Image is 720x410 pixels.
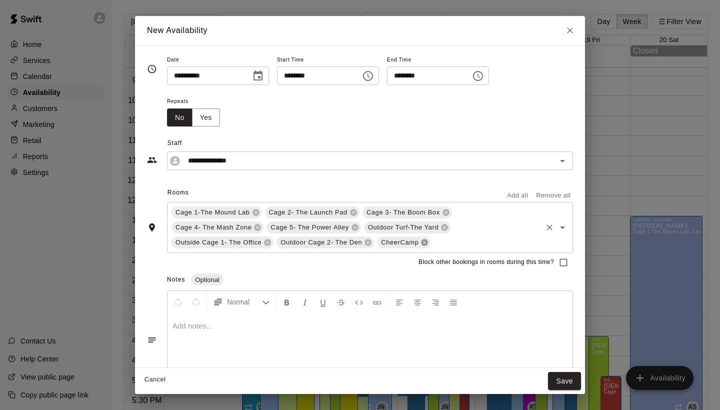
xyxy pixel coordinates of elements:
span: Outdoor Turf-The Yard [364,222,442,232]
span: Cage 1-The Mound Lab [171,207,254,217]
button: No [167,108,192,127]
div: Cage 5- The Power Alley [266,221,360,233]
button: Format Bold [278,293,295,311]
span: Start Time [277,53,379,67]
svg: Staff [147,155,157,165]
button: Clear [542,220,556,234]
div: Cage 4- The Mash Zone [171,221,263,233]
h6: New Availability [147,24,207,37]
div: Outdoor Cage 2- The Den [276,236,374,248]
button: Close [561,21,579,39]
button: Format Italics [296,293,313,311]
span: Cage 4- The Mash Zone [171,222,255,232]
span: Rooms [167,189,189,196]
span: CheerCamp [377,237,422,247]
div: CheerCamp [377,236,430,248]
span: End Time [387,53,489,67]
button: Add all [501,188,533,203]
div: Outside Cage 1- The Office [171,236,273,248]
span: Notes [167,276,185,283]
div: Cage 2- The Launch Pad [265,206,359,218]
button: Cancel [139,372,171,387]
button: Choose date, selected date is Sep 14, 2025 [248,66,268,86]
span: Cage 2- The Launch Pad [265,207,351,217]
button: Redo [187,293,204,311]
span: Outside Cage 1- The Office [171,237,265,247]
button: Center Align [409,293,426,311]
button: Format Strikethrough [332,293,349,311]
button: Open [555,154,569,168]
div: Cage 1-The Mound Lab [171,206,262,218]
span: Outdoor Cage 2- The Den [276,237,366,247]
button: Formatting Options [209,293,274,311]
div: Cage 3- The Boom Box [362,206,452,218]
button: Remove all [533,188,573,203]
svg: Notes [147,335,157,345]
button: Insert Link [368,293,385,311]
svg: Rooms [147,222,157,232]
button: Undo [169,293,186,311]
span: Staff [167,135,573,151]
div: outlined button group [167,108,220,127]
svg: Timing [147,64,157,74]
button: Left Align [391,293,408,311]
button: Choose time, selected time is 12:00 PM [358,66,378,86]
button: Right Align [427,293,444,311]
div: Outdoor Turf-The Yard [364,221,450,233]
span: Block other bookings in rooms during this time? [418,257,554,267]
button: Insert Code [350,293,367,311]
button: Justify Align [445,293,462,311]
span: Optional [191,276,223,283]
button: Yes [192,108,220,127]
button: Save [548,372,581,390]
button: Format Underline [314,293,331,311]
span: Repeats [167,95,228,108]
span: Date [167,53,269,67]
span: Cage 5- The Power Alley [266,222,352,232]
span: Normal [227,297,262,307]
span: Cage 3- The Boom Box [362,207,444,217]
button: Open [555,220,569,234]
button: Choose time, selected time is 1:00 PM [468,66,488,86]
